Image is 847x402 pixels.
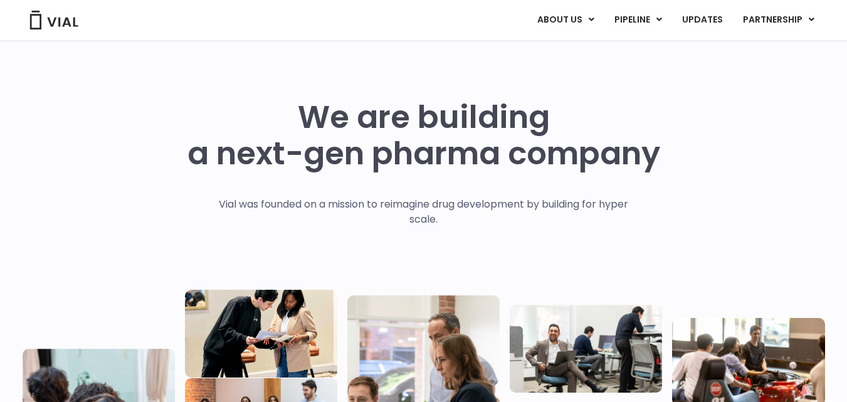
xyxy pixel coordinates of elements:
h1: We are building a next-gen pharma company [187,99,660,172]
p: Vial was founded on a mission to reimagine drug development by building for hyper scale. [206,197,641,227]
a: UPDATES [672,9,732,31]
img: Three people working in an office [510,305,662,393]
img: Vial Logo [29,11,79,29]
a: ABOUT USMenu Toggle [527,9,604,31]
a: PIPELINEMenu Toggle [604,9,671,31]
a: PARTNERSHIPMenu Toggle [733,9,824,31]
img: Two people looking at a paper talking. [185,290,337,378]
